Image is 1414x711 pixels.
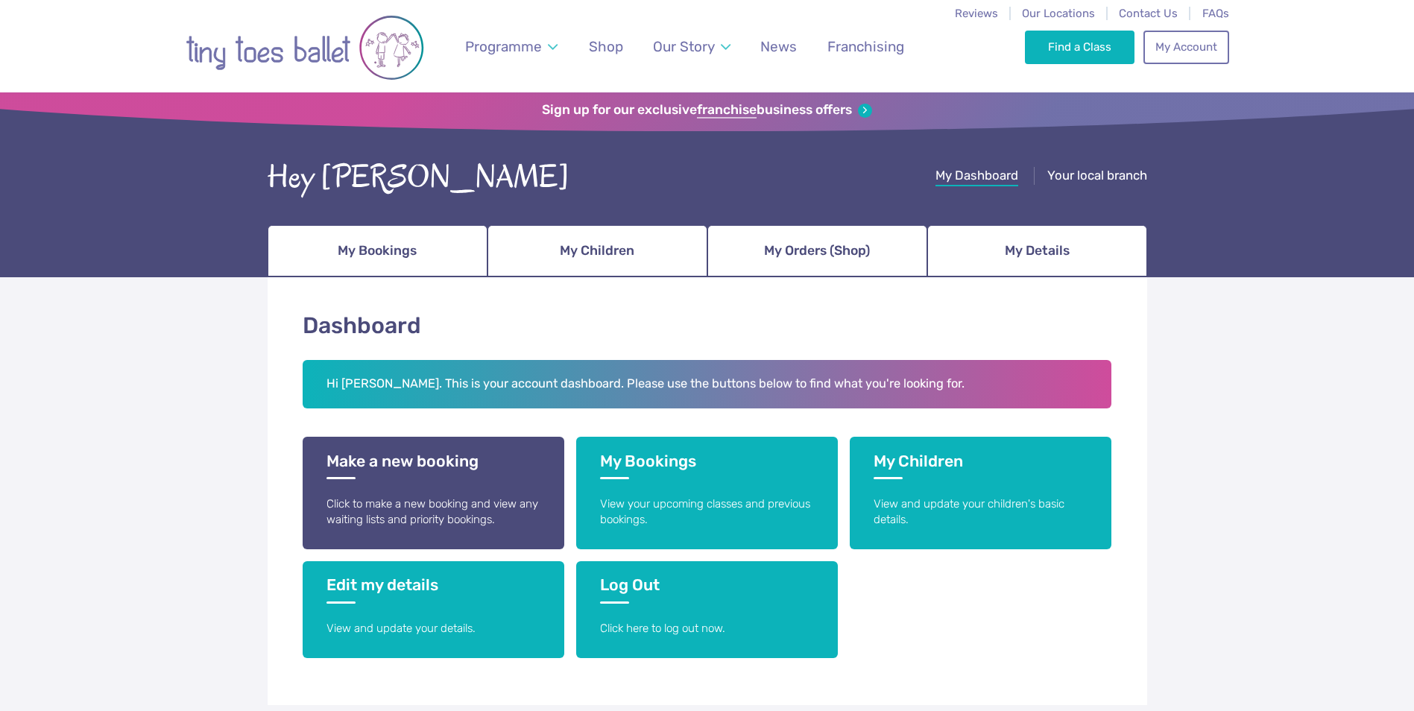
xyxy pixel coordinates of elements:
[1119,7,1178,20] a: Contact Us
[326,621,540,636] p: View and update your details.
[827,38,904,55] span: Franchising
[874,496,1088,528] p: View and update your children's basic details.
[1005,238,1070,264] span: My Details
[600,621,814,636] p: Click here to log out now.
[576,561,838,657] a: Log Out Click here to log out now.
[303,310,1112,342] h1: Dashboard
[560,238,634,264] span: My Children
[338,238,417,264] span: My Bookings
[542,102,872,118] a: Sign up for our exclusivefranchisebusiness offers
[268,154,569,200] div: Hey [PERSON_NAME]
[303,360,1112,409] h2: Hi [PERSON_NAME]. This is your account dashboard. Please use the buttons below to find what you'r...
[1047,168,1147,183] span: Your local branch
[1022,7,1095,20] a: Our Locations
[927,225,1147,277] a: My Details
[268,225,487,277] a: My Bookings
[1025,31,1134,63] a: Find a Class
[955,7,998,20] a: Reviews
[589,38,623,55] span: Shop
[600,496,814,528] p: View your upcoming classes and previous bookings.
[874,452,1088,479] h3: My Children
[326,496,540,528] p: Click to make a new booking and view any waiting lists and priority bookings.
[487,225,707,277] a: My Children
[653,38,715,55] span: Our Story
[458,29,565,64] a: Programme
[707,225,927,277] a: My Orders (Shop)
[326,452,540,479] h3: Make a new booking
[326,575,540,603] h3: Edit my details
[465,38,542,55] span: Programme
[1202,7,1229,20] a: FAQs
[186,14,424,81] img: tiny toes ballet
[1047,168,1147,186] a: Your local branch
[697,102,757,118] strong: franchise
[303,437,564,549] a: Make a new booking Click to make a new booking and view any waiting lists and priority bookings.
[760,38,797,55] span: News
[754,29,804,64] a: News
[1143,31,1228,63] a: My Account
[600,575,814,603] h3: Log Out
[850,437,1111,549] a: My Children View and update your children's basic details.
[646,29,738,64] a: Our Story
[600,452,814,479] h3: My Bookings
[576,437,838,549] a: My Bookings View your upcoming classes and previous bookings.
[303,561,564,657] a: Edit my details View and update your details.
[820,29,911,64] a: Franchising
[764,238,870,264] span: My Orders (Shop)
[582,29,631,64] a: Shop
